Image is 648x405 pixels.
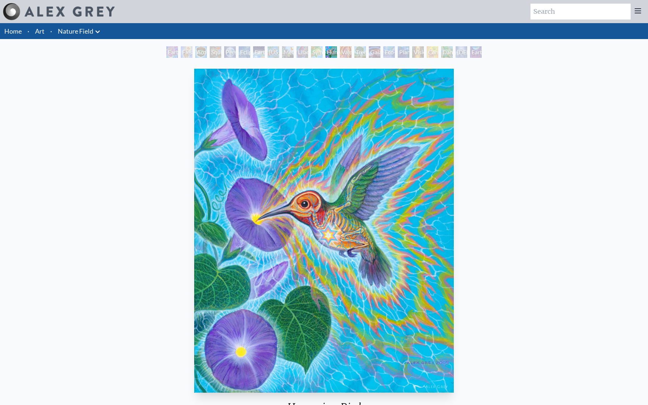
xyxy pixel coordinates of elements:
div: Earth Witness [166,46,178,58]
div: Squirrel [210,46,221,58]
input: Search [530,4,631,20]
div: Earth Energies [253,46,265,58]
a: Nature Field [58,26,93,36]
a: Art [35,26,44,36]
li: · [25,23,32,39]
div: Planetary Prayers [398,46,409,58]
div: Cannabis Mudra [427,46,438,58]
div: Symbiosis: Gall Wasp & Oak Tree [311,46,323,58]
div: Vision Tree [412,46,424,58]
img: Humming-Bird-2005-Alex-Grey-watermarked.jpg [194,69,454,393]
div: Tree & Person [354,46,366,58]
div: Dance of Cannabia [441,46,453,58]
div: Eco-Atlas [383,46,395,58]
div: [DEMOGRAPHIC_DATA] in the Ocean of Awareness [456,46,467,58]
div: Lilacs [297,46,308,58]
li: · [47,23,55,39]
div: Vajra Horse [340,46,351,58]
div: Eclipse [239,46,250,58]
div: Acorn Dream [195,46,207,58]
div: Metamorphosis [282,46,294,58]
div: Gaia [369,46,380,58]
div: Flesh of the Gods [181,46,192,58]
div: Humming Bird [325,46,337,58]
div: Earthmind [470,46,482,58]
div: [US_STATE] Song [268,46,279,58]
a: Home [4,27,22,35]
div: Person Planet [224,46,236,58]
